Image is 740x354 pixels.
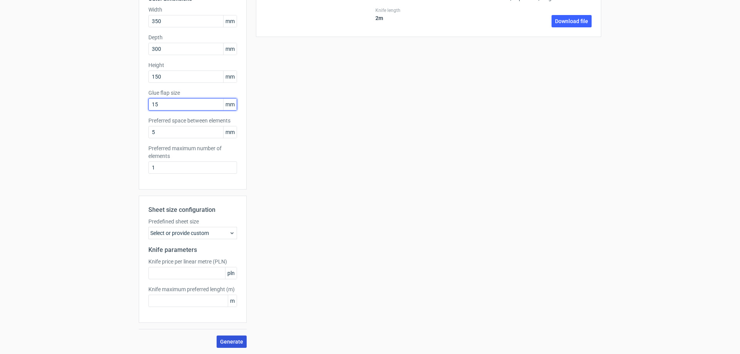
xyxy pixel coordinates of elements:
div: Select or provide custom [148,227,237,239]
label: Knife price per linear metre (PLN) [148,258,237,265]
label: Glue flap size [148,89,237,97]
h2: Knife parameters [148,245,237,255]
a: Download file [552,15,592,27]
label: Height [148,61,237,69]
label: Predefined sheet size [148,218,237,225]
span: mm [223,71,237,82]
button: Generate [217,336,247,348]
span: Generate [220,339,243,344]
label: Preferred maximum number of elements [148,144,237,160]
span: m [228,295,237,307]
label: Width [148,6,237,13]
label: Knife length [375,7,482,13]
span: mm [223,43,237,55]
strong: 2 m [375,15,383,21]
h2: Sheet size configuration [148,205,237,215]
label: Knife maximum preferred lenght (m) [148,285,237,293]
label: Depth [148,34,237,41]
span: mm [223,126,237,138]
span: pln [225,267,237,279]
label: Preferred space between elements [148,117,237,124]
span: mm [223,99,237,110]
span: mm [223,15,237,27]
